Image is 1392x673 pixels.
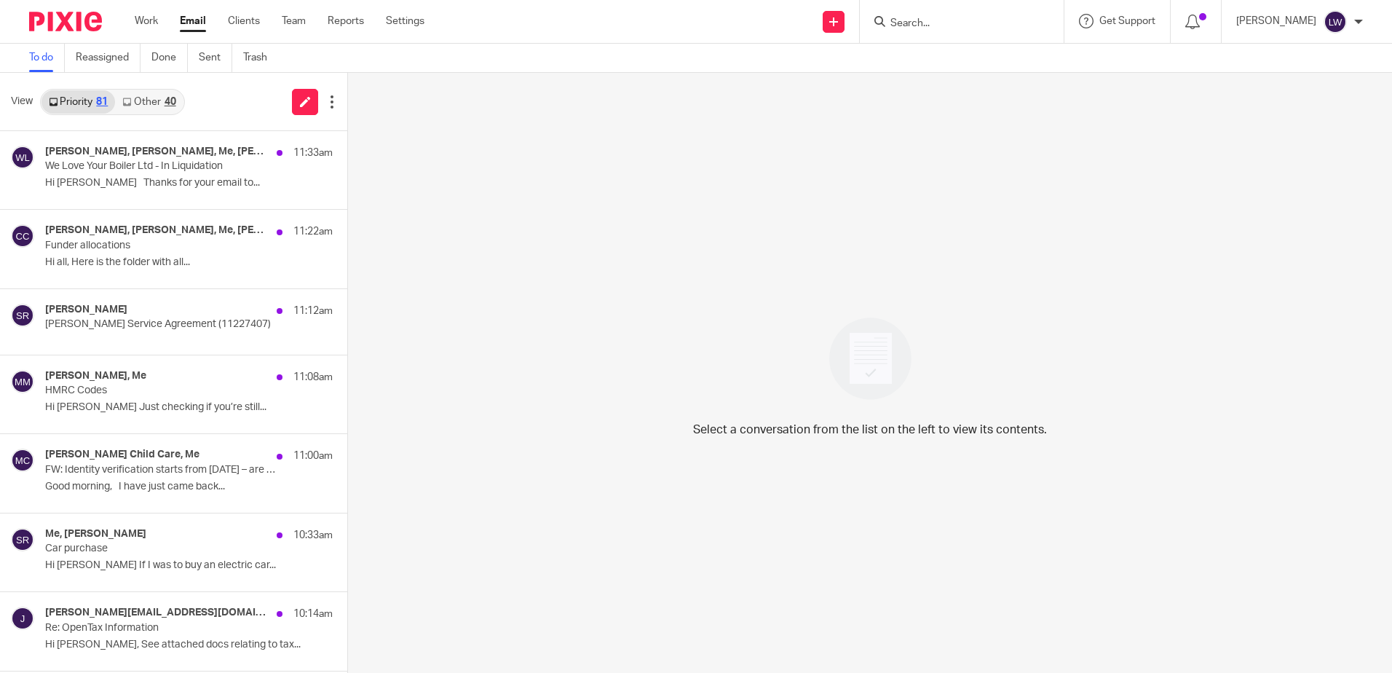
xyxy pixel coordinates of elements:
[45,256,333,269] p: Hi all, Here is the folder with all...
[45,177,333,189] p: Hi [PERSON_NAME] Thanks for your email to...
[41,90,115,114] a: Priority81
[45,543,275,555] p: Car purchase
[1099,16,1155,26] span: Get Support
[135,14,158,28] a: Work
[180,14,206,28] a: Email
[328,14,364,28] a: Reports
[45,639,333,651] p: Hi [PERSON_NAME], See attached docs relating to tax...
[199,44,232,72] a: Sent
[1324,10,1347,34] img: svg%3E
[282,14,306,28] a: Team
[29,44,65,72] a: To do
[45,559,333,572] p: Hi [PERSON_NAME] If I was to buy an electric car...
[45,449,199,461] h4: [PERSON_NAME] Child Care, Me
[45,318,275,331] p: [PERSON_NAME] Service Agreement (11227407)
[11,304,34,327] img: svg%3E
[293,449,333,463] p: 11:00am
[45,385,275,397] p: HMRC Codes
[889,17,1020,31] input: Search
[45,224,269,237] h4: [PERSON_NAME], [PERSON_NAME], Me, [PERSON_NAME]
[293,370,333,385] p: 11:08am
[45,240,275,252] p: Funder allocations
[293,224,333,239] p: 11:22am
[386,14,424,28] a: Settings
[96,97,108,107] div: 81
[115,90,183,114] a: Other40
[228,14,260,28] a: Clients
[693,421,1047,438] p: Select a conversation from the list on the left to view its contents.
[45,622,275,634] p: Re: OpenTax Information
[293,146,333,160] p: 11:33am
[45,481,333,493] p: Good morning, I have just came back...
[45,607,269,619] h4: [PERSON_NAME][EMAIL_ADDRESS][DOMAIN_NAME], [PERSON_NAME], Me
[11,528,34,551] img: svg%3E
[45,464,275,476] p: FW: Identity verification starts from [DATE] – are you ready?
[11,607,34,630] img: svg%3E
[243,44,278,72] a: Trash
[45,146,269,158] h4: [PERSON_NAME], [PERSON_NAME], Me, [PERSON_NAME]
[45,370,146,382] h4: [PERSON_NAME], Me
[11,449,34,472] img: svg%3E
[11,94,33,109] span: View
[11,224,34,248] img: svg%3E
[293,304,333,318] p: 11:12am
[11,146,34,169] img: svg%3E
[29,12,102,31] img: Pixie
[76,44,141,72] a: Reassigned
[45,528,146,540] h4: Me, [PERSON_NAME]
[11,370,34,393] img: svg%3E
[151,44,188,72] a: Done
[45,304,127,316] h4: [PERSON_NAME]
[293,607,333,621] p: 10:14am
[165,97,176,107] div: 40
[45,401,333,414] p: Hi [PERSON_NAME] Just checking if you’re still...
[820,308,921,409] img: image
[293,528,333,543] p: 10:33am
[45,160,275,173] p: We Love Your Boiler Ltd - In Liquidation
[1236,14,1316,28] p: [PERSON_NAME]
